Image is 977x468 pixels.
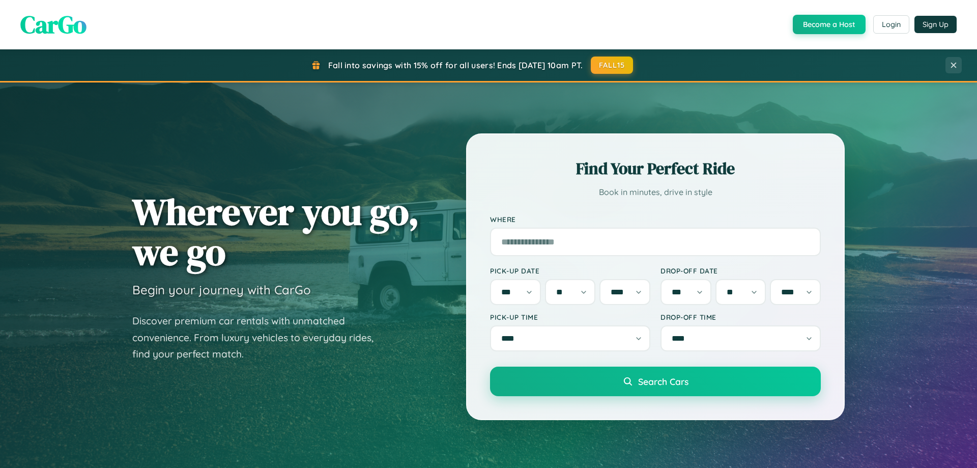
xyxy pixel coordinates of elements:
h1: Wherever you go, we go [132,191,419,272]
span: CarGo [20,8,87,41]
label: Pick-up Date [490,266,650,275]
h2: Find Your Perfect Ride [490,157,821,180]
h3: Begin your journey with CarGo [132,282,311,297]
p: Book in minutes, drive in style [490,185,821,200]
button: Become a Host [793,15,866,34]
button: Sign Up [914,16,957,33]
button: Login [873,15,909,34]
label: Drop-off Date [660,266,821,275]
label: Drop-off Time [660,313,821,321]
p: Discover premium car rentals with unmatched convenience. From luxury vehicles to everyday rides, ... [132,313,387,363]
span: Fall into savings with 15% off for all users! Ends [DATE] 10am PT. [328,60,583,70]
span: Search Cars [638,376,688,387]
label: Where [490,215,821,224]
label: Pick-up Time [490,313,650,321]
button: Search Cars [490,367,821,396]
button: FALL15 [591,57,634,74]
